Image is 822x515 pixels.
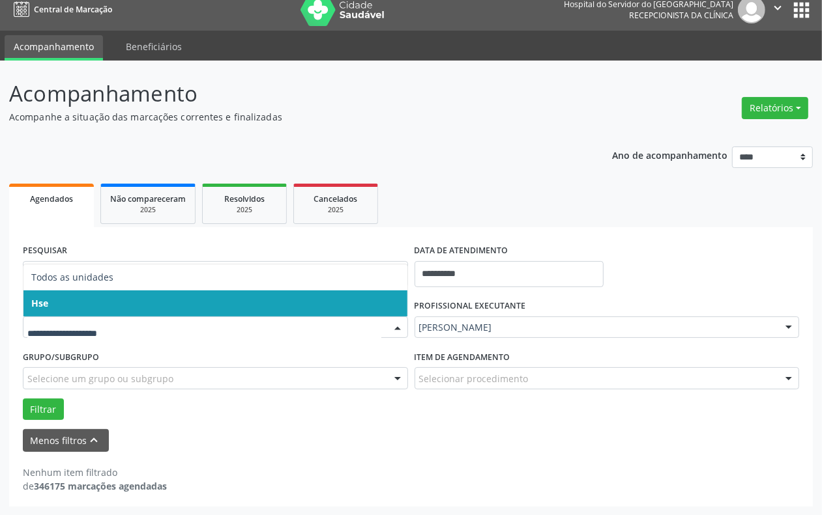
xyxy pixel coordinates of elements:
[31,271,113,283] span: Todos as unidades
[110,193,186,204] span: Não compareceram
[771,1,785,15] i: 
[415,296,526,316] label: PROFISSIONAL EXECUTANTE
[27,372,173,385] span: Selecione um grupo ou subgrupo
[212,205,277,215] div: 2025
[303,205,368,215] div: 2025
[23,398,64,421] button: Filtrar
[612,146,727,163] p: Ano de acompanhamento
[314,193,358,204] span: Cancelados
[30,193,73,204] span: Agendados
[23,429,109,452] button: Menos filtroskeyboard_arrow_up
[9,110,572,124] p: Acompanhe a situação das marcações correntes e finalizadas
[117,35,191,58] a: Beneficiários
[23,241,67,261] label: PESQUISAR
[87,433,102,447] i: keyboard_arrow_up
[34,4,112,15] span: Central de Marcação
[23,347,99,367] label: Grupo/Subgrupo
[110,205,186,215] div: 2025
[415,241,508,261] label: DATA DE ATENDIMENTO
[23,466,167,479] div: Nenhum item filtrado
[419,321,773,334] span: [PERSON_NAME]
[742,97,808,119] button: Relatórios
[23,479,167,493] div: de
[419,372,529,385] span: Selecionar procedimento
[629,10,733,21] span: Recepcionista da clínica
[224,193,265,204] span: Resolvidos
[415,347,510,367] label: Item de agendamento
[34,480,167,492] strong: 346175 marcações agendadas
[5,35,103,61] a: Acompanhamento
[9,77,572,110] p: Acompanhamento
[31,297,48,309] span: Hse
